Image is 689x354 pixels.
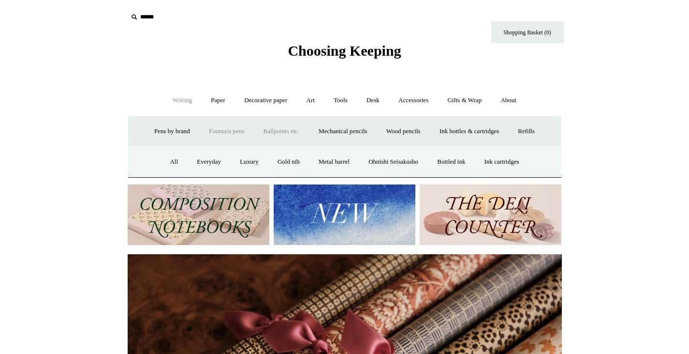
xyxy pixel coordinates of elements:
[235,88,296,113] a: Decorative paper
[431,119,508,144] a: Ink bottles & cartridges
[298,88,323,113] a: Art
[269,149,308,175] a: Gold nib
[420,185,561,245] img: The Deli Counter
[378,119,429,144] a: Wood pencils
[161,149,187,175] a: All
[390,88,437,113] a: Accessories
[202,88,234,113] a: Paper
[288,43,401,59] span: Choosing Keeping
[492,88,525,113] a: About
[310,119,376,144] a: Mechanical pencils
[188,149,230,175] a: Everyday
[325,88,356,113] a: Tools
[200,119,253,144] a: Fountain pens
[146,119,199,144] a: Pens by brand
[231,149,267,175] a: Luxury
[164,88,201,113] a: Writing
[428,149,474,175] a: Bottled ink
[358,88,388,113] a: Desk
[476,149,528,175] a: Ink cartridges
[491,21,564,43] a: Shopping Basket (0)
[439,88,490,113] a: Gifts & Wrap
[509,119,543,144] a: Refills
[288,50,401,57] a: Choosing Keeping
[360,149,427,175] a: Ohnishi Seisakusho
[310,149,358,175] a: Metal barrel
[274,185,415,245] img: New.jpg__PID:f73bdf93-380a-4a35-bcfe-7823039498e1
[255,119,308,144] a: Ballpoints etc.
[128,185,269,245] img: 202302 Composition ledgers.jpg__PID:69722ee6-fa44-49dd-a067-31375e5d54ec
